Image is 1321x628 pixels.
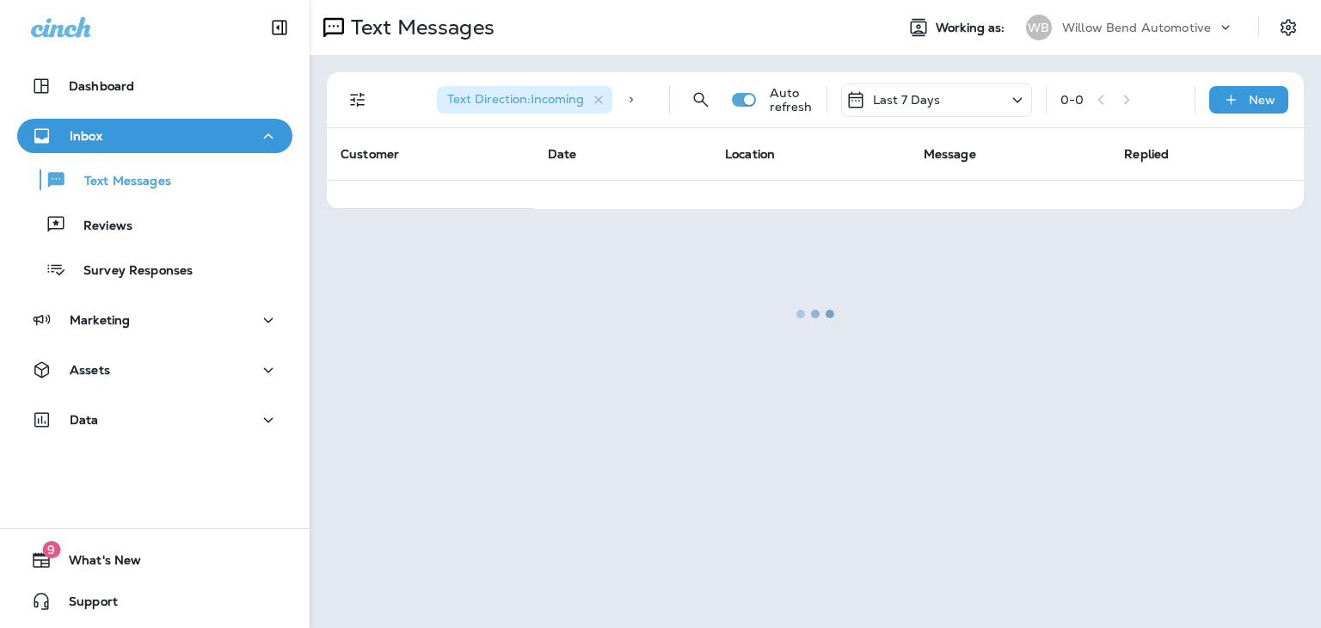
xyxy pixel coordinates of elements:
p: Marketing [70,313,130,327]
button: Inbox [17,119,292,153]
button: Collapse Sidebar [255,10,304,45]
span: What's New [52,553,141,574]
p: Survey Responses [66,263,193,280]
p: Inbox [70,129,102,143]
button: Dashboard [17,69,292,103]
span: 9 [42,541,60,558]
p: Dashboard [69,79,134,93]
button: 9What's New [17,543,292,577]
button: Data [17,403,292,437]
button: Reviews [17,206,292,243]
span: Support [52,594,118,615]
button: Support [17,584,292,619]
p: Reviews [66,219,132,235]
p: Data [70,413,99,427]
button: Survey Responses [17,251,292,287]
p: New [1249,93,1275,107]
p: Text Messages [67,174,171,190]
button: Marketing [17,303,292,337]
button: Assets [17,353,292,387]
p: Assets [70,363,110,377]
button: Text Messages [17,162,292,198]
